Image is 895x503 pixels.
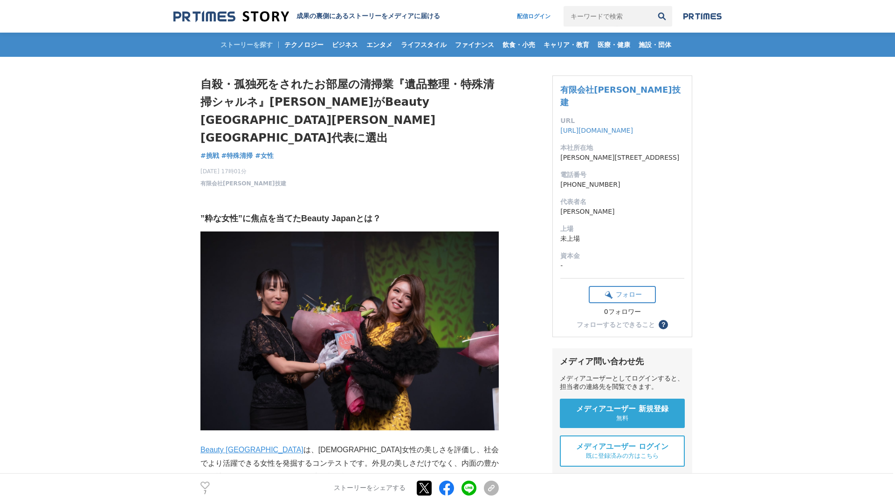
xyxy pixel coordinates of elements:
p: 7 [200,490,210,495]
button: フォロー [589,286,656,303]
span: #挑戦 [200,151,219,160]
span: [DATE] 17時01分 [200,167,286,176]
div: フォローするとできること [577,321,655,328]
span: 施設・団体 [635,41,675,49]
a: メディアユーザー 新規登録 無料 [560,399,685,428]
a: テクノロジー [281,33,327,57]
a: 飲食・小売 [499,33,539,57]
a: 有限会社[PERSON_NAME]技建 [560,85,680,107]
a: 有限会社[PERSON_NAME]技建 [200,179,286,188]
dt: 資本金 [560,251,684,261]
dd: 未上場 [560,234,684,244]
a: ファイナンス [451,33,498,57]
dt: 本社所在地 [560,143,684,153]
span: 無料 [616,414,628,422]
dd: [PERSON_NAME] [560,207,684,217]
img: 成果の裏側にあるストーリーをメディアに届ける [173,10,289,23]
a: 配信ログイン [508,6,560,27]
span: メディアユーザー ログイン [576,442,668,452]
span: #特殊清掃 [221,151,253,160]
a: #女性 [255,151,274,161]
a: Beauty [GEOGRAPHIC_DATA] [200,446,303,454]
div: 0フォロワー [589,308,656,316]
a: 施設・団体 [635,33,675,57]
h2: 成果の裏側にあるストーリーをメディアに届ける [296,12,440,20]
dd: [PERSON_NAME][STREET_ADDRESS] [560,153,684,163]
span: ビジネス [328,41,362,49]
a: #挑戦 [200,151,219,161]
a: [URL][DOMAIN_NAME] [560,127,633,134]
h1: 自殺・孤独死をされたお部屋の清掃業『遺品整理・特殊清掃シャルネ』[PERSON_NAME]がBeauty [GEOGRAPHIC_DATA][PERSON_NAME][GEOGRAPHIC_DA... [200,75,499,147]
span: #女性 [255,151,274,160]
dt: 電話番号 [560,170,684,180]
div: メディアユーザーとしてログインすると、担当者の連絡先を閲覧できます。 [560,374,685,391]
dt: 上場 [560,224,684,234]
span: キャリア・教育 [540,41,593,49]
a: エンタメ [363,33,396,57]
a: ビジネス [328,33,362,57]
p: は、[DEMOGRAPHIC_DATA]女性の美しさを評価し、社会でより活躍できる女性を発掘するコンテストです。外見の美しさだけでなく、内面の豊かさ、社会的な活動、その人自身の生き様を評価するこ... [200,443,499,483]
img: prtimes [683,13,722,20]
a: キャリア・教育 [540,33,593,57]
a: 医療・健康 [594,33,634,57]
dd: - [560,261,684,271]
span: 医療・健康 [594,41,634,49]
span: 飲食・小売 [499,41,539,49]
button: 検索 [652,6,672,27]
dt: 代表者名 [560,197,684,207]
a: 成果の裏側にあるストーリーをメディアに届ける 成果の裏側にあるストーリーをメディアに届ける [173,10,440,23]
span: メディアユーザー 新規登録 [576,404,668,414]
a: #特殊清掃 [221,151,253,161]
span: エンタメ [363,41,396,49]
span: ファイナンス [451,41,498,49]
a: ライフスタイル [397,33,450,57]
span: ライフスタイル [397,41,450,49]
span: 既に登録済みの方はこちら [586,452,659,460]
dd: [PHONE_NUMBER] [560,180,684,190]
span: テクノロジー [281,41,327,49]
div: メディア問い合わせ先 [560,356,685,367]
strong: ”粋な女性”に焦点を当てたBeauty Japanとは？ [200,214,381,223]
p: ストーリーをシェアする [334,484,406,493]
dt: URL [560,116,684,126]
span: ？ [660,321,667,328]
a: メディアユーザー ログイン 既に登録済みの方はこちら [560,435,685,467]
img: thumbnail_af969c80-a4f2-11f0-81a4-bbc196214e9e.jpg [200,231,499,430]
button: ？ [659,320,668,329]
input: キーワードで検索 [564,6,652,27]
